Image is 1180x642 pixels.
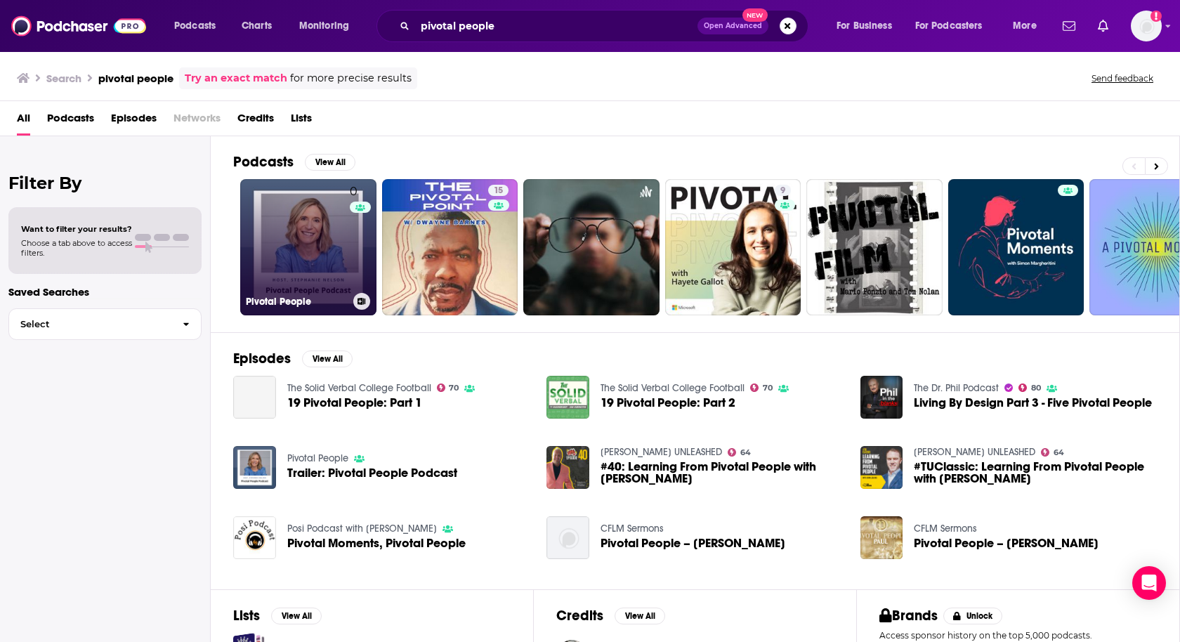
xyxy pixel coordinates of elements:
[494,184,503,198] span: 15
[289,15,367,37] button: open menu
[233,607,260,624] h2: Lists
[271,608,322,624] button: View All
[750,384,773,392] a: 70
[601,461,844,485] a: #40: Learning From Pivotal People with John LeBlanc
[233,153,355,171] a: PodcastsView All
[601,397,735,409] a: 19 Pivotal People: Part 2
[1018,384,1041,392] a: 80
[291,107,312,136] span: Lists
[232,15,280,37] a: Charts
[780,184,785,198] span: 9
[246,296,348,308] h3: Pivotal People
[8,285,202,299] p: Saved Searches
[1031,385,1041,391] span: 80
[8,173,202,193] h2: Filter By
[728,448,751,457] a: 64
[287,382,431,394] a: The Solid Verbal College Football
[914,537,1099,549] a: Pivotal People – Paul
[1150,11,1162,22] svg: Add a profile image
[185,70,287,86] a: Try an exact match
[827,15,910,37] button: open menu
[350,185,371,293] div: 0
[449,385,459,391] span: 70
[837,16,892,36] span: For Business
[860,516,903,559] a: Pivotal People – Paul
[601,461,844,485] span: #40: Learning From Pivotal People with [PERSON_NAME]
[299,16,349,36] span: Monitoring
[1131,11,1162,41] button: Show profile menu
[111,107,157,136] span: Episodes
[382,179,518,315] a: 15
[914,397,1152,409] span: Living By Design Part 3 - Five Pivotal People
[415,15,697,37] input: Search podcasts, credits, & more...
[1131,11,1162,41] span: Logged in as heidi.egloff
[17,107,30,136] a: All
[233,350,353,367] a: EpisodesView All
[665,179,801,315] a: 9
[546,516,589,559] img: Pivotal People – Paul
[21,238,132,258] span: Choose a tab above to access filters.
[46,72,81,85] h3: Search
[237,107,274,136] a: Credits
[763,385,773,391] span: 70
[242,16,272,36] span: Charts
[914,461,1157,485] span: #TUClassic: Learning From Pivotal People with [PERSON_NAME]
[556,607,603,624] h2: Credits
[915,16,983,36] span: For Podcasters
[1041,448,1064,457] a: 64
[704,22,762,30] span: Open Advanced
[742,8,768,22] span: New
[305,154,355,171] button: View All
[1013,16,1037,36] span: More
[174,16,216,36] span: Podcasts
[615,608,665,624] button: View All
[98,72,173,85] h3: pivotal people
[233,446,276,489] img: Trailer: Pivotal People Podcast
[546,446,589,489] a: #40: Learning From Pivotal People with John LeBlanc
[546,376,589,419] img: 19 Pivotal People: Part 2
[287,397,422,409] a: 19 Pivotal People: Part 1
[914,382,999,394] a: The Dr. Phil Podcast
[943,608,1003,624] button: Unlock
[437,384,459,392] a: 70
[9,320,171,329] span: Select
[914,523,977,535] a: CFLM Sermons
[1132,566,1166,600] div: Open Intercom Messenger
[233,153,294,171] h2: Podcasts
[601,446,722,458] a: JAYSON WALLER UNLEASHED
[1054,450,1064,456] span: 64
[556,607,665,624] a: CreditsView All
[601,537,785,549] span: Pivotal People – [PERSON_NAME]
[906,15,1003,37] button: open menu
[1003,15,1054,37] button: open menu
[1131,11,1162,41] img: User Profile
[488,185,509,196] a: 15
[879,607,938,624] h2: Brands
[233,516,276,559] img: Pivotal Moments, Pivotal People
[390,10,822,42] div: Search podcasts, credits, & more...
[233,607,322,624] a: ListsView All
[21,224,132,234] span: Want to filter your results?
[697,18,768,34] button: Open AdvancedNew
[233,350,291,367] h2: Episodes
[290,70,412,86] span: for more precise results
[860,446,903,489] a: #TUClassic: Learning From Pivotal People with John LeBlanc
[1092,14,1114,38] a: Show notifications dropdown
[860,376,903,419] img: Living By Design Part 3 - Five Pivotal People
[287,537,466,549] a: Pivotal Moments, Pivotal People
[1087,72,1158,84] button: Send feedback
[601,537,785,549] a: Pivotal People – Paul
[879,630,1157,641] p: Access sponsor history on the top 5,000 podcasts.
[47,107,94,136] a: Podcasts
[240,179,376,315] a: 0Pivotal People
[11,13,146,39] a: Podchaser - Follow, Share and Rate Podcasts
[601,382,745,394] a: The Solid Verbal College Football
